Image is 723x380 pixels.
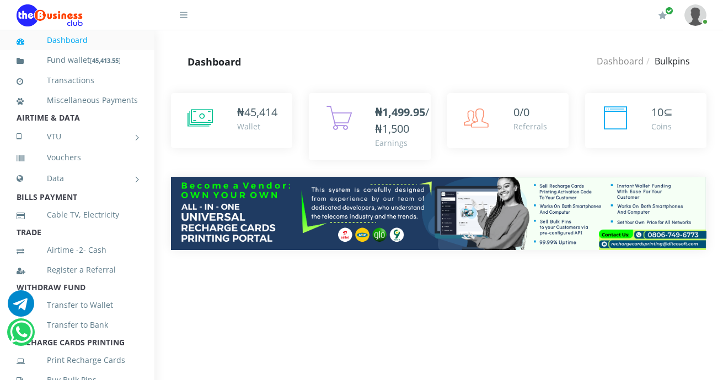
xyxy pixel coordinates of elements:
[92,56,119,64] b: 45,413.55
[90,56,121,64] small: [ ]
[375,105,429,136] span: /₦1,500
[17,257,138,283] a: Register a Referral
[17,202,138,227] a: Cable TV, Electricity
[651,121,673,132] div: Coins
[17,123,138,150] a: VTU
[17,47,138,73] a: Fund wallet[45,413.55]
[17,28,138,53] a: Dashboard
[309,93,430,160] a: ₦1,499.95/₦1,500 Earnings
[17,68,138,93] a: Transactions
[375,137,429,149] div: Earnings
[17,165,138,192] a: Data
[17,237,138,263] a: Airtime -2- Cash
[665,7,673,15] span: Renew/Upgrade Subscription
[17,88,138,113] a: Miscellaneous Payments
[447,93,569,148] a: 0/0 Referrals
[513,121,547,132] div: Referrals
[237,104,277,121] div: ₦
[17,348,138,373] a: Print Recharge Cards
[17,145,138,170] a: Vouchers
[513,105,529,120] span: 0/0
[651,105,663,120] span: 10
[658,11,667,20] i: Renew/Upgrade Subscription
[597,55,644,67] a: Dashboard
[10,327,33,345] a: Chat for support
[17,4,83,26] img: Logo
[17,312,138,338] a: Transfer to Bank
[237,121,277,132] div: Wallet
[171,177,706,250] img: multitenant_rcp.png
[8,298,34,317] a: Chat for support
[684,4,706,26] img: User
[644,55,690,68] li: Bulkpins
[244,105,277,120] span: 45,414
[17,292,138,318] a: Transfer to Wallet
[171,93,292,148] a: ₦45,414 Wallet
[188,55,241,68] strong: Dashboard
[651,104,673,121] div: ⊆
[375,105,425,120] b: ₦1,499.95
